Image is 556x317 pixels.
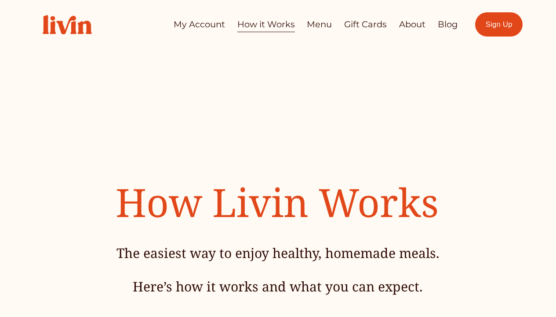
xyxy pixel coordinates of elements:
a: Blog [438,16,458,33]
a: Sign Up [475,12,523,37]
img: Livin [33,6,101,44]
a: Menu [307,16,332,33]
a: How it Works [237,16,295,33]
a: Gift Cards [344,16,387,33]
h4: The easiest way to enjoy healthy, homemade meals. [75,244,482,262]
h4: Here’s how it works and what you can expect. [75,278,482,296]
a: About [399,16,425,33]
span: How Livin Works [116,175,439,229]
a: My Account [174,16,225,33]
